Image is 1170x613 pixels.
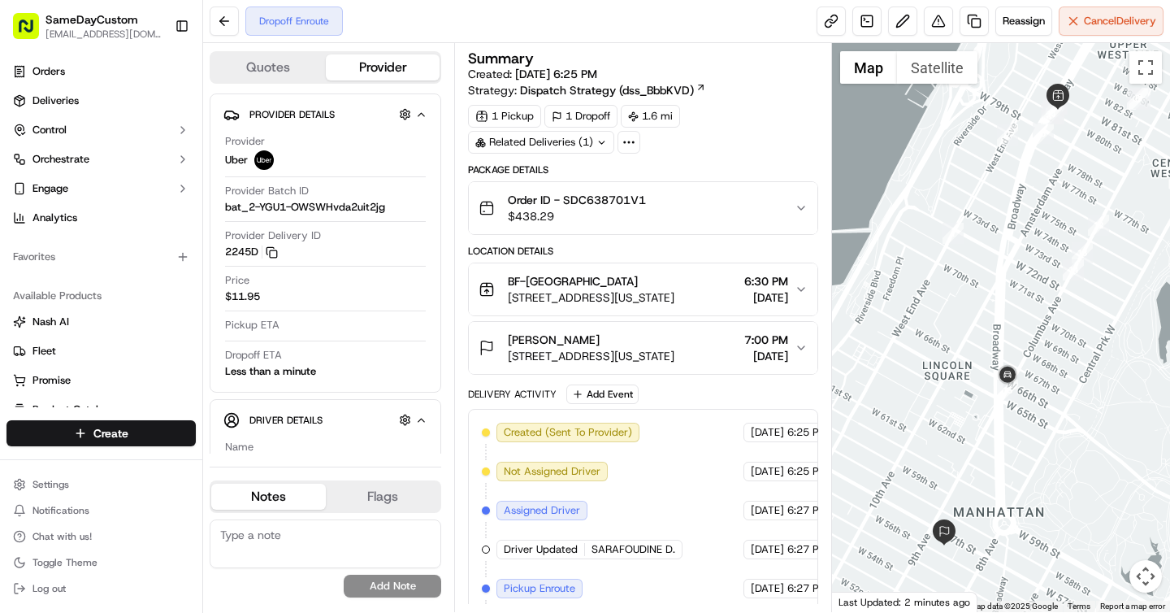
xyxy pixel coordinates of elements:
span: [DATE] 6:25 PM [515,67,597,81]
span: Deliveries [32,93,79,108]
span: SameDayCustom [50,252,135,265]
img: SameDayCustom [16,237,42,263]
div: We're available if you need us! [73,172,223,185]
button: Orchestrate [6,146,196,172]
button: Driver Details [223,406,427,433]
button: Nash AI [6,309,196,335]
span: [DATE] [131,296,164,309]
span: Log out [32,582,66,595]
span: Created: [468,66,597,82]
span: Dropoff ETA [225,348,282,363]
button: Engage [6,176,196,202]
button: Show satellite imagery [897,51,977,84]
span: Map data ©2025 Google [969,602,1058,611]
button: Map camera controls [1129,560,1162,593]
img: Google [836,591,890,612]
a: Orders [6,59,196,85]
a: Analytics [6,205,196,231]
span: [DATE] [751,581,784,596]
div: 15 [997,380,1018,401]
span: Create [93,425,128,441]
p: Welcome 👋 [16,65,296,91]
div: 3 [1033,123,1054,144]
div: Less than a minute [225,364,316,379]
h3: Summary [468,51,534,66]
span: Control [32,123,67,137]
div: 11 [1041,103,1062,124]
span: BF-[GEOGRAPHIC_DATA] [508,273,638,289]
button: SameDayCustom[EMAIL_ADDRESS][DOMAIN_NAME] [6,7,168,46]
span: Analytics [32,211,77,225]
span: Dispatch Strategy (dss_BbbKVD) [520,82,694,98]
a: Report a map error [1100,602,1165,611]
div: Past conversations [16,211,109,224]
span: Driver Details [249,414,323,427]
a: 📗Knowledge Base [10,357,131,386]
img: uber-new-logo.jpeg [254,150,274,170]
button: Fleet [6,338,196,364]
span: Uber [225,153,248,167]
span: 6:30 PM [744,273,788,289]
div: 8 [1127,88,1148,109]
button: Order ID - SDC638701V1$438.29 [469,182,817,234]
span: [DATE] [751,503,784,518]
div: Related Deliveries (1) [468,131,614,154]
div: Package Details [468,163,817,176]
span: 6:27 PM EDT [787,542,850,557]
a: Nash AI [13,315,189,329]
span: Provider Details [249,108,335,121]
span: [DATE] [744,348,788,364]
span: Toggle Theme [32,556,97,569]
span: [STREET_ADDRESS][US_STATE] [508,289,674,306]
a: Open this area in Google Maps (opens a new window) [836,591,890,612]
button: Log out [6,577,196,600]
a: Powered byPylon [115,402,197,415]
span: [DATE] [751,542,784,557]
img: 1736555255976-a54dd68f-1ca7-489b-9aae-adbdc363a1c4 [32,297,45,310]
span: Order ID - SDC638701V1 [508,192,646,208]
div: 1 Dropoff [544,105,617,128]
button: CancelDelivery [1059,7,1163,36]
a: 💻API Documentation [131,357,267,386]
button: Notifications [6,499,196,522]
button: Control [6,117,196,143]
span: [EMAIL_ADDRESS][DOMAIN_NAME] [45,28,162,41]
button: Create [6,420,196,446]
span: Settings [32,478,69,491]
button: Add Event [566,385,639,404]
a: Deliveries [6,88,196,114]
button: Chat with us! [6,525,196,548]
span: [DATE] [751,464,784,479]
span: Orders [32,64,65,79]
div: 6 [1043,98,1064,120]
input: Got a question? Start typing here... [42,105,292,122]
button: Quotes [211,54,326,80]
button: Notes [211,484,326,510]
span: Knowledge Base [32,363,124,380]
span: API Documentation [154,363,261,380]
span: • [122,296,128,309]
span: [PERSON_NAME] [508,332,600,348]
img: 1738778727109-b901c2ba-d612-49f7-a14d-d897ce62d23f [34,155,63,185]
div: 13 [1072,242,1093,263]
div: 7 [1129,89,1150,110]
span: 6:25 PM EDT [787,425,850,440]
div: 14 [1063,259,1084,280]
span: Created (Sent To Provider) [504,425,632,440]
span: Pylon [162,403,197,415]
span: 6:25 PM EDT [787,464,850,479]
div: Start new chat [73,155,266,172]
div: 1 [942,223,964,244]
button: SameDayCustom [45,11,138,28]
div: 2 [997,124,1018,146]
button: Product Catalog [6,397,196,423]
button: BF-[GEOGRAPHIC_DATA][STREET_ADDRESS][US_STATE]6:30 PM[DATE] [469,263,817,315]
button: 2245D [225,245,278,259]
div: Last Updated: 2 minutes ago [832,592,977,612]
div: Strategy: [468,82,706,98]
button: Reassign [995,7,1052,36]
span: Provider Batch ID [225,184,309,198]
span: Regen Pajulas [50,296,119,309]
img: Regen Pajulas [16,280,42,306]
div: 💻 [137,365,150,378]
